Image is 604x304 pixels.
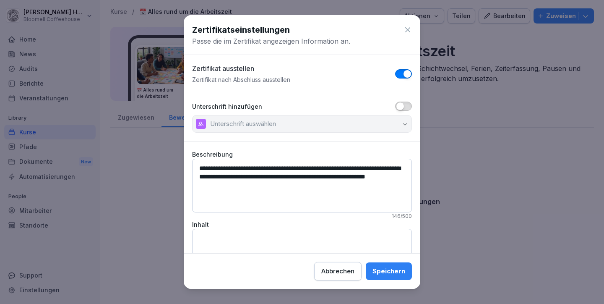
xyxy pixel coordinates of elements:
p: Unterschrift auswählen [210,120,276,128]
label: Inhalt [192,220,412,229]
button: Abbrechen [314,262,362,280]
div: Abbrechen [321,267,354,276]
p: 146 /500 [392,212,412,220]
label: Unterschrift hinzufügen [192,102,262,111]
p: Zertifikat ausstellen [192,63,254,73]
label: Beschreibung [192,150,412,159]
p: Passe die im Zertifikat angezeigen Information an. [192,36,412,46]
div: Speichern [372,267,405,276]
h1: Zertifikatseinstellungen [192,24,290,36]
button: Speichern [366,262,412,280]
p: Zertifikat nach Abschluss ausstellen [192,75,290,84]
